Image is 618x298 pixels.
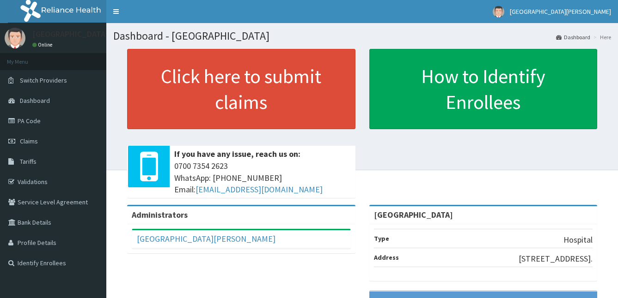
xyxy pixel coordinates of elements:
[174,149,300,159] b: If you have any issue, reach us on:
[556,33,590,41] a: Dashboard
[20,157,37,166] span: Tariffs
[127,49,355,129] a: Click here to submit claims
[493,6,504,18] img: User Image
[519,253,593,265] p: [STREET_ADDRESS].
[374,234,389,243] b: Type
[132,209,188,220] b: Administrators
[510,7,611,16] span: [GEOGRAPHIC_DATA][PERSON_NAME]
[20,96,50,105] span: Dashboard
[20,76,67,84] span: Switch Providers
[563,234,593,246] p: Hospital
[32,42,55,48] a: Online
[374,209,453,220] strong: [GEOGRAPHIC_DATA]
[374,253,399,262] b: Address
[137,233,275,244] a: [GEOGRAPHIC_DATA][PERSON_NAME]
[591,33,611,41] li: Here
[174,160,351,196] span: 0700 7354 2623 WhatsApp: [PHONE_NUMBER] Email:
[113,30,611,42] h1: Dashboard - [GEOGRAPHIC_DATA]
[32,30,169,38] p: [GEOGRAPHIC_DATA][PERSON_NAME]
[20,137,38,145] span: Claims
[196,184,323,195] a: [EMAIL_ADDRESS][DOMAIN_NAME]
[369,49,598,129] a: How to Identify Enrollees
[5,28,25,48] img: User Image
